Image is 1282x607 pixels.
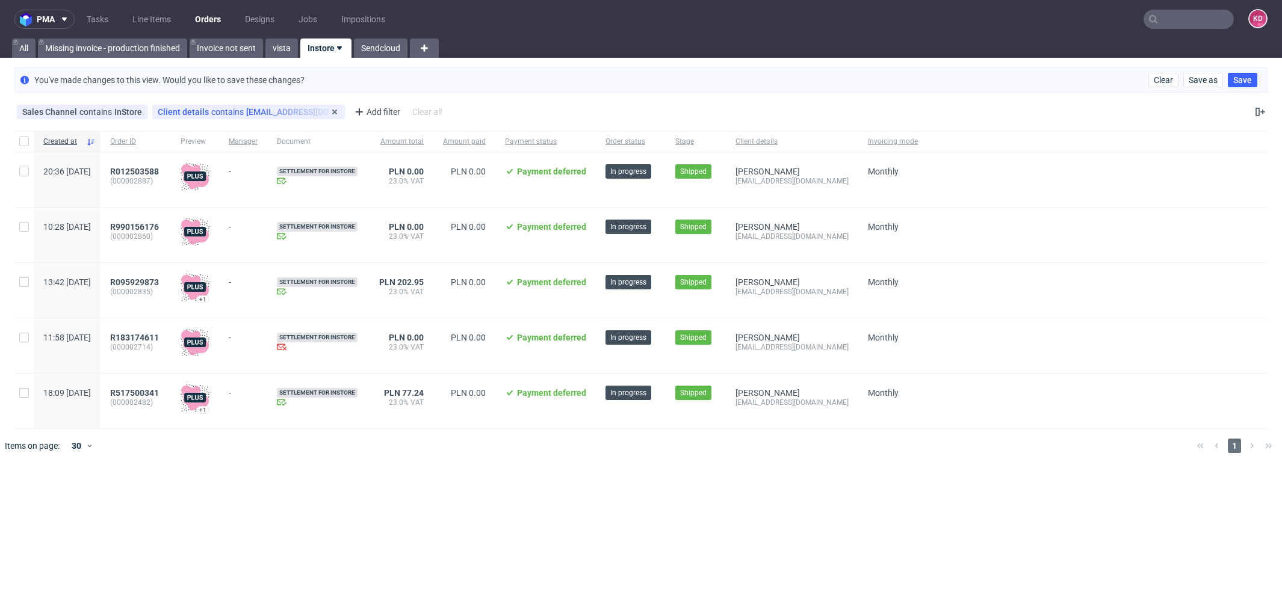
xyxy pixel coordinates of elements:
[229,162,258,176] div: -
[868,333,899,342] span: Monthly
[379,137,424,147] span: Amount total
[680,387,707,398] span: Shipped
[517,277,586,287] span: Payment deferred
[199,407,206,413] div: +1
[735,388,800,398] a: [PERSON_NAME]
[379,398,424,407] span: 23.0% VAT
[443,137,486,147] span: Amount paid
[110,232,161,241] span: (000002860)
[517,333,586,342] span: Payment deferred
[110,222,161,232] a: R990156176
[79,107,114,117] span: contains
[246,107,339,117] div: [EMAIL_ADDRESS][DOMAIN_NAME]
[5,440,60,452] span: Items on page:
[868,137,918,147] span: Invoicing mode
[735,176,849,186] div: [EMAIL_ADDRESS][DOMAIN_NAME]
[1228,73,1257,87] button: Save
[181,137,209,147] span: Preview
[199,296,206,303] div: +1
[505,137,586,147] span: Payment status
[350,102,403,122] div: Add filter
[181,328,209,357] img: plus-icon.676465ae8f3a83198b3f.png
[277,222,358,232] span: Settlement for InStore
[238,10,282,29] a: Designs
[110,176,161,186] span: (000002887)
[610,277,646,288] span: In progress
[517,388,586,398] span: Payment deferred
[277,277,358,287] span: Settlement for InStore
[43,222,91,232] span: 10:28 [DATE]
[680,332,707,343] span: Shipped
[384,388,424,398] span: PLN 77.24
[43,277,91,287] span: 13:42 [DATE]
[735,287,849,297] div: [EMAIL_ADDRESS][DOMAIN_NAME]
[735,222,800,232] a: [PERSON_NAME]
[37,15,55,23] span: pma
[110,167,159,176] span: R012503588
[110,277,161,287] a: R095929873
[12,39,36,58] a: All
[277,333,358,342] span: Settlement for InStore
[229,328,258,342] div: -
[110,333,159,342] span: R183174611
[610,166,646,177] span: In progress
[20,13,37,26] img: logo
[680,221,707,232] span: Shipped
[389,333,424,342] span: PLN 0.00
[379,232,424,241] span: 23.0% VAT
[334,10,392,29] a: Impositions
[379,342,424,352] span: 23.0% VAT
[735,137,849,147] span: Client details
[211,107,246,117] span: contains
[610,221,646,232] span: In progress
[43,388,91,398] span: 18:09 [DATE]
[229,217,258,232] div: -
[110,277,159,287] span: R095929873
[451,388,486,398] span: PLN 0.00
[110,137,161,147] span: Order ID
[125,10,178,29] a: Line Items
[610,387,646,398] span: In progress
[680,166,707,177] span: Shipped
[1154,76,1173,84] span: Clear
[114,107,142,117] div: InStore
[14,10,75,29] button: pma
[64,437,86,454] div: 30
[229,273,258,287] div: -
[110,167,161,176] a: R012503588
[110,342,161,352] span: (000002714)
[158,107,211,117] span: Client details
[265,39,298,58] a: vista
[43,333,91,342] span: 11:58 [DATE]
[868,222,899,232] span: Monthly
[675,137,716,147] span: Stage
[34,74,305,86] p: You've made changes to this view. Would you like to save these changes?
[1249,10,1266,27] figcaption: KD
[110,222,159,232] span: R990156176
[110,388,161,398] a: R517500341
[1148,73,1178,87] button: Clear
[79,10,116,29] a: Tasks
[181,217,209,246] img: plus-icon.676465ae8f3a83198b3f.png
[110,388,159,398] span: R517500341
[229,383,258,398] div: -
[410,103,444,120] div: Clear all
[110,398,161,407] span: (000002482)
[735,277,800,287] a: [PERSON_NAME]
[1233,76,1252,84] span: Save
[38,39,187,58] a: Missing invoice - production finished
[1183,73,1223,87] button: Save as
[451,222,486,232] span: PLN 0.00
[379,277,424,287] span: PLN 202.95
[451,167,486,176] span: PLN 0.00
[181,383,209,412] img: plus-icon.676465ae8f3a83198b3f.png
[188,10,228,29] a: Orders
[300,39,351,58] a: Instore
[735,333,800,342] a: [PERSON_NAME]
[190,39,263,58] a: Invoice not sent
[517,167,586,176] span: Payment deferred
[291,10,324,29] a: Jobs
[735,342,849,352] div: [EMAIL_ADDRESS][DOMAIN_NAME]
[1228,439,1241,453] span: 1
[22,107,79,117] span: Sales Channel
